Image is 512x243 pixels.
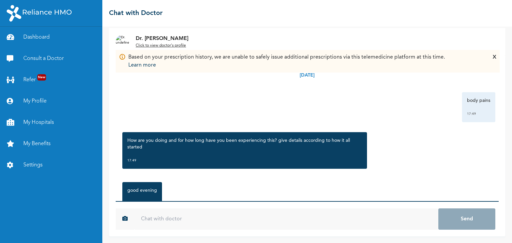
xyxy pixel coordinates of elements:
[127,157,362,164] div: 17:49
[136,35,188,43] p: Dr. [PERSON_NAME]
[438,208,495,230] button: Send
[134,208,438,230] input: Chat with doctor
[7,5,72,22] img: RelianceHMO's Logo
[300,72,315,79] p: [DATE]
[119,53,126,60] img: Info
[37,74,46,81] span: New
[467,111,490,117] div: 17:49
[128,61,445,69] p: Learn more
[467,97,490,104] p: body pains
[493,53,496,69] div: X
[128,53,445,69] div: Based on your prescription history, we are unable to safely issue additional prescriptions via th...
[109,8,163,18] h2: Chat with Doctor
[127,137,362,150] p: How are you doing and for how long have you been experiencing this? give details according to how...
[127,200,157,207] div: 17:49
[136,44,186,48] u: Click to view doctor's profile
[116,35,129,48] img: Dr. undefined`
[127,187,157,194] p: good evening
